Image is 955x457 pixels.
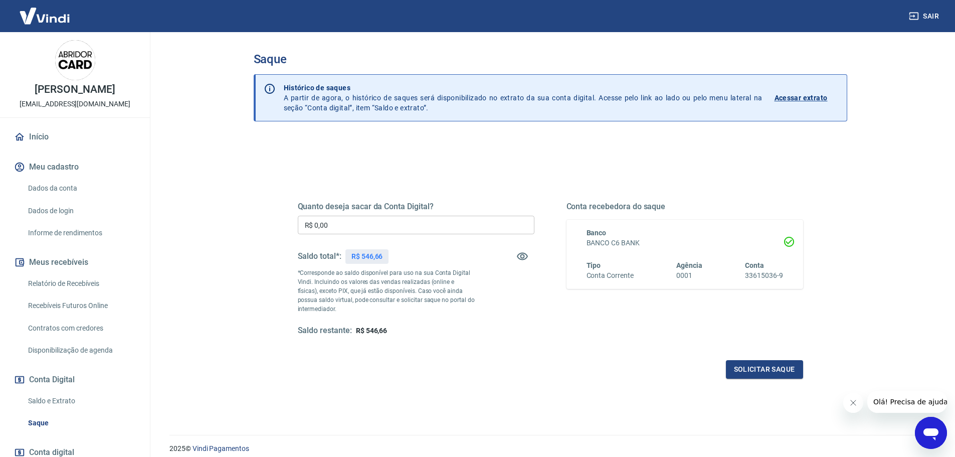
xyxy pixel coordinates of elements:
iframe: Fechar mensagem [843,393,863,413]
a: Recebíveis Futuros Online [24,295,138,316]
p: 2025 © [169,443,931,454]
h6: 0001 [676,270,702,281]
iframe: Mensagem da empresa [867,391,947,413]
h5: Conta recebedora do saque [566,202,803,212]
a: Contratos com credores [24,318,138,339]
span: Tipo [587,261,601,269]
p: [PERSON_NAME] [35,84,115,95]
h6: BANCO C6 BANK [587,238,783,248]
h3: Saque [254,52,847,66]
span: Olá! Precisa de ajuda? [6,7,84,15]
p: A partir de agora, o histórico de saques será disponibilizado no extrato da sua conta digital. Ac... [284,83,762,113]
img: 785f95cb-75a8-4b18-9c58-98256bca9c16.jpeg [55,40,95,80]
button: Conta Digital [12,369,138,391]
h6: Conta Corrente [587,270,634,281]
img: Vindi [12,1,77,31]
h5: Saldo restante: [298,326,352,336]
a: Relatório de Recebíveis [24,273,138,294]
p: Histórico de saques [284,83,762,93]
a: Disponibilização de agenda [24,340,138,361]
h5: Quanto deseja sacar da Conta Digital? [298,202,534,212]
span: Banco [587,229,607,237]
p: Acessar extrato [775,93,828,103]
button: Meu cadastro [12,156,138,178]
a: Saque [24,413,138,433]
span: R$ 546,66 [356,327,388,335]
a: Início [12,126,138,148]
a: Informe de rendimentos [24,223,138,243]
a: Dados da conta [24,178,138,199]
span: Agência [676,261,702,269]
h5: Saldo total*: [298,251,341,261]
span: Conta [745,261,764,269]
button: Sair [907,7,943,26]
iframe: Botão para abrir a janela de mensagens [915,417,947,449]
p: *Corresponde ao saldo disponível para uso na sua Conta Digital Vindi. Incluindo os valores das ve... [298,268,475,314]
h6: 33615036-9 [745,270,783,281]
button: Meus recebíveis [12,251,138,273]
a: Dados de login [24,201,138,221]
a: Vindi Pagamentos [193,444,249,452]
p: [EMAIL_ADDRESS][DOMAIN_NAME] [20,99,130,109]
p: R$ 546,66 [351,251,383,262]
a: Acessar extrato [775,83,839,113]
button: Solicitar saque [726,360,803,379]
a: Saldo e Extrato [24,391,138,411]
